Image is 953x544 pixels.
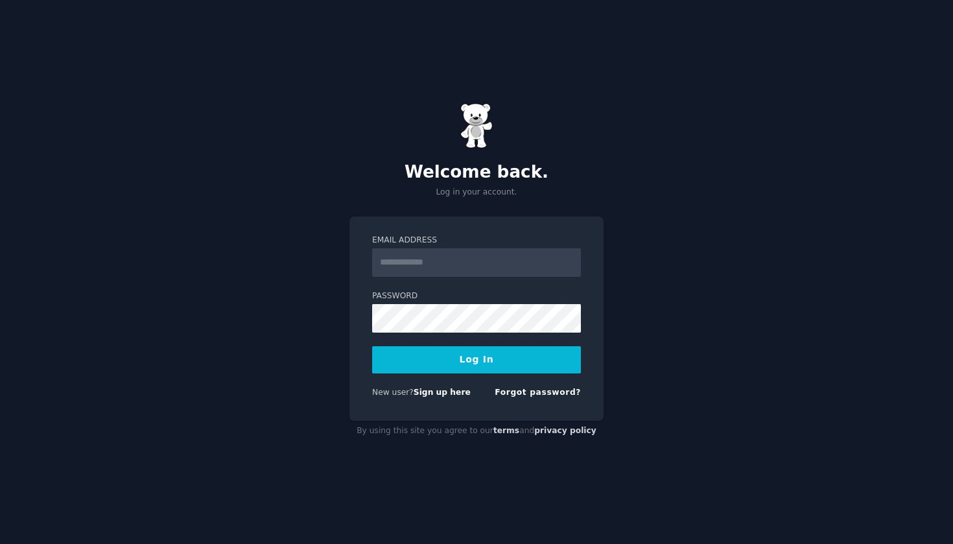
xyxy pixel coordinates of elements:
[349,162,604,183] h2: Welcome back.
[349,421,604,442] div: By using this site you agree to our and
[372,346,581,373] button: Log In
[372,235,581,246] label: Email Address
[495,388,581,397] a: Forgot password?
[349,187,604,198] p: Log in your account.
[534,426,596,435] a: privacy policy
[372,388,414,397] span: New user?
[493,426,519,435] a: terms
[460,103,493,148] img: Gummy Bear
[372,290,581,302] label: Password
[414,388,471,397] a: Sign up here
